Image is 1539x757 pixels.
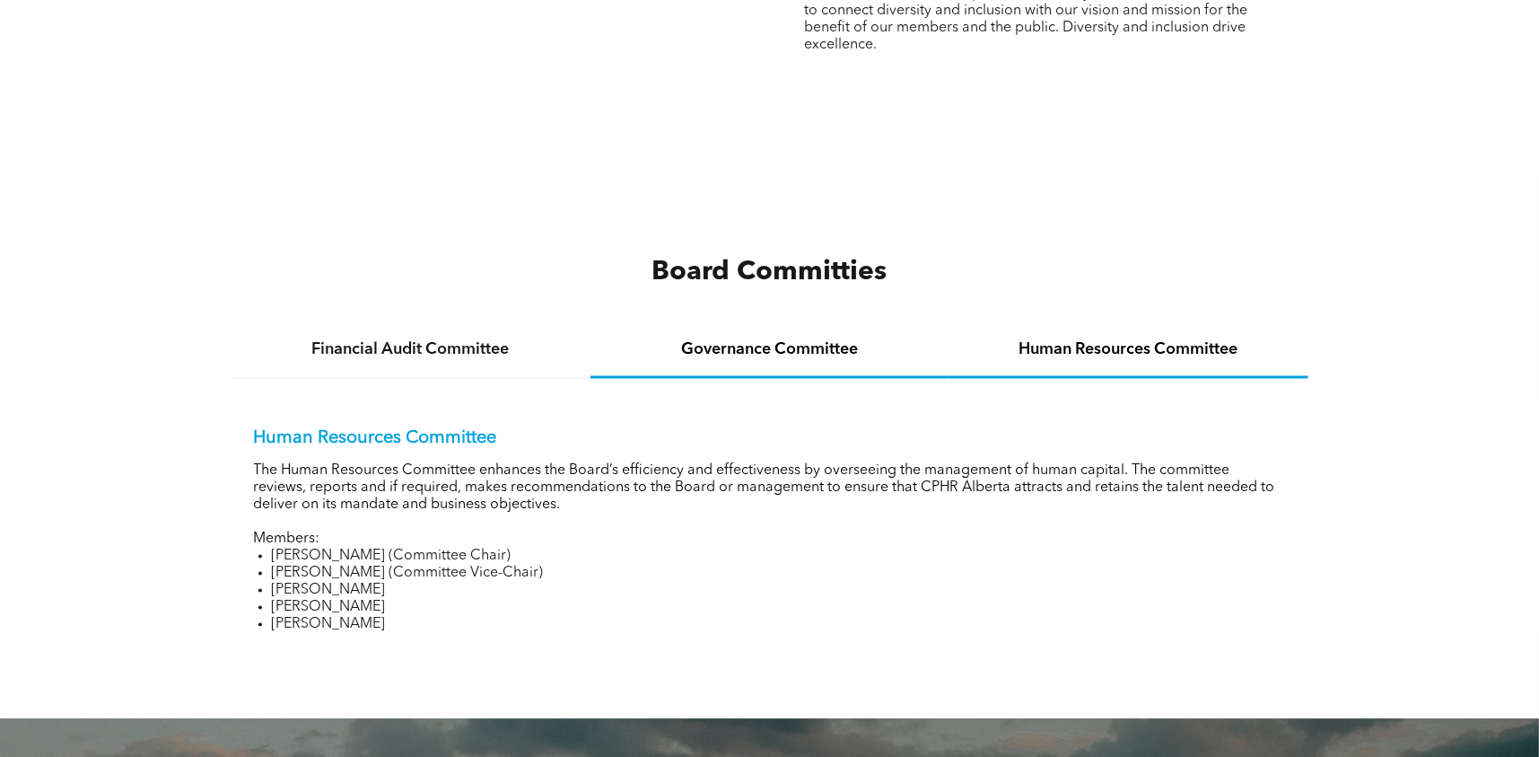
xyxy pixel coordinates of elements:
h4: Human Resources Committee [966,340,1292,360]
li: [PERSON_NAME] (Committee Chair) [272,549,1286,566]
h4: Governance Committee [607,340,933,360]
p: The Human Resources Committee enhances the Board’s efficiency and effectiveness by overseeing the... [254,463,1286,515]
span: Board Committies [652,260,888,286]
li: [PERSON_NAME] (Committee Vice-Chair) [272,566,1286,583]
li: [PERSON_NAME] [272,583,1286,600]
p: Human Resources Committee [254,428,1286,450]
li: [PERSON_NAME] [272,617,1286,634]
h4: Financial Audit Committee [248,340,574,360]
p: Members: [254,532,1286,549]
li: [PERSON_NAME] [272,600,1286,617]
